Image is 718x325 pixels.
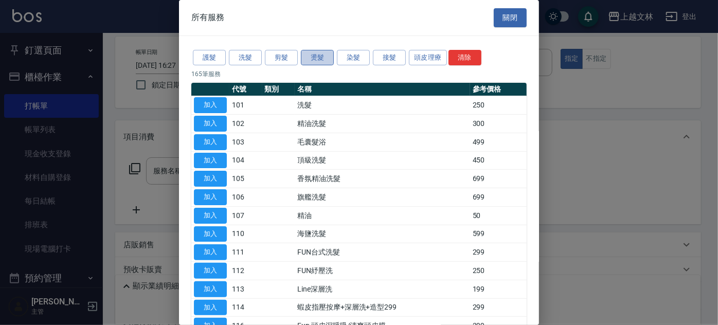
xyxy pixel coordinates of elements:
[470,170,527,188] td: 699
[194,116,227,132] button: 加入
[295,206,470,225] td: 精油
[194,189,227,205] button: 加入
[194,244,227,260] button: 加入
[229,96,262,115] td: 101
[337,50,370,66] button: 染髮
[295,83,470,96] th: 名稱
[194,153,227,169] button: 加入
[470,225,527,243] td: 599
[295,280,470,298] td: Line深層洗
[295,225,470,243] td: 海鹽洗髮
[448,50,481,66] button: 清除
[194,134,227,150] button: 加入
[229,83,262,96] th: 代號
[470,298,527,317] td: 299
[295,151,470,170] td: 頂級洗髮
[194,281,227,297] button: 加入
[470,83,527,96] th: 參考價格
[470,151,527,170] td: 450
[194,263,227,279] button: 加入
[229,188,262,207] td: 106
[295,262,470,280] td: FUN紓壓洗
[295,170,470,188] td: 香氛精油洗髮
[470,115,527,133] td: 300
[470,206,527,225] td: 50
[295,188,470,207] td: 旗艦洗髮
[191,12,224,23] span: 所有服務
[470,96,527,115] td: 250
[229,280,262,298] td: 113
[229,243,262,262] td: 111
[194,226,227,242] button: 加入
[229,50,262,66] button: 洗髮
[373,50,406,66] button: 接髮
[194,171,227,187] button: 加入
[265,50,298,66] button: 剪髮
[470,280,527,298] td: 199
[229,225,262,243] td: 110
[295,96,470,115] td: 洗髮
[194,300,227,316] button: 加入
[295,133,470,151] td: 毛囊髮浴
[470,243,527,262] td: 299
[193,50,226,66] button: 護髮
[229,262,262,280] td: 112
[470,133,527,151] td: 499
[194,208,227,224] button: 加入
[262,83,295,96] th: 類別
[409,50,447,66] button: 頭皮理療
[301,50,334,66] button: 燙髮
[229,115,262,133] td: 102
[295,115,470,133] td: 精油洗髮
[470,262,527,280] td: 250
[229,133,262,151] td: 103
[470,188,527,207] td: 699
[295,298,470,317] td: 蝦皮指壓按摩+深層洗+造型299
[229,170,262,188] td: 105
[229,206,262,225] td: 107
[295,243,470,262] td: FUN台式洗髮
[191,69,527,79] p: 165 筆服務
[494,8,527,27] button: 關閉
[229,298,262,317] td: 114
[229,151,262,170] td: 104
[194,97,227,113] button: 加入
